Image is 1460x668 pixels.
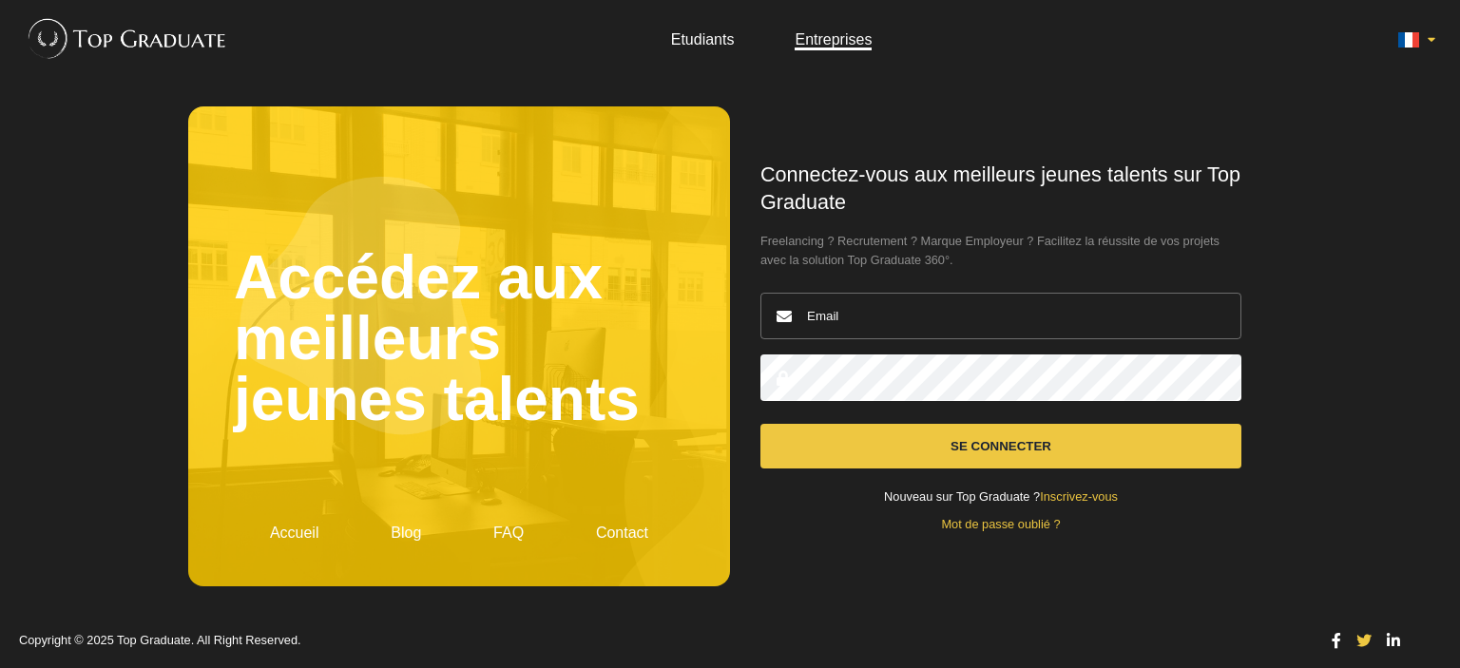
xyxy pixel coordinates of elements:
a: Accueil [270,525,319,541]
a: Inscrivez-vous [1040,489,1118,504]
a: Entreprises [795,31,872,48]
input: Email [760,293,1241,339]
a: Mot de passe oublié ? [941,517,1060,531]
a: FAQ [493,525,524,541]
span: Freelancing ? Recrutement ? Marque Employeur ? Facilitez la réussite de vos projets avec la solut... [760,232,1241,270]
div: Nouveau sur Top Graduate ? [760,491,1241,504]
a: Contact [596,525,648,541]
button: Se connecter [760,424,1241,468]
h1: Connectez-vous aux meilleurs jeunes talents sur Top Graduate [760,162,1241,217]
a: Blog [391,525,421,541]
img: Top Graduate [19,10,227,67]
h2: Accédez aux meilleurs jeunes talents [234,152,684,525]
a: Etudiants [671,31,735,48]
p: Copyright © 2025 Top Graduate. All Right Reserved. [19,635,1310,647]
